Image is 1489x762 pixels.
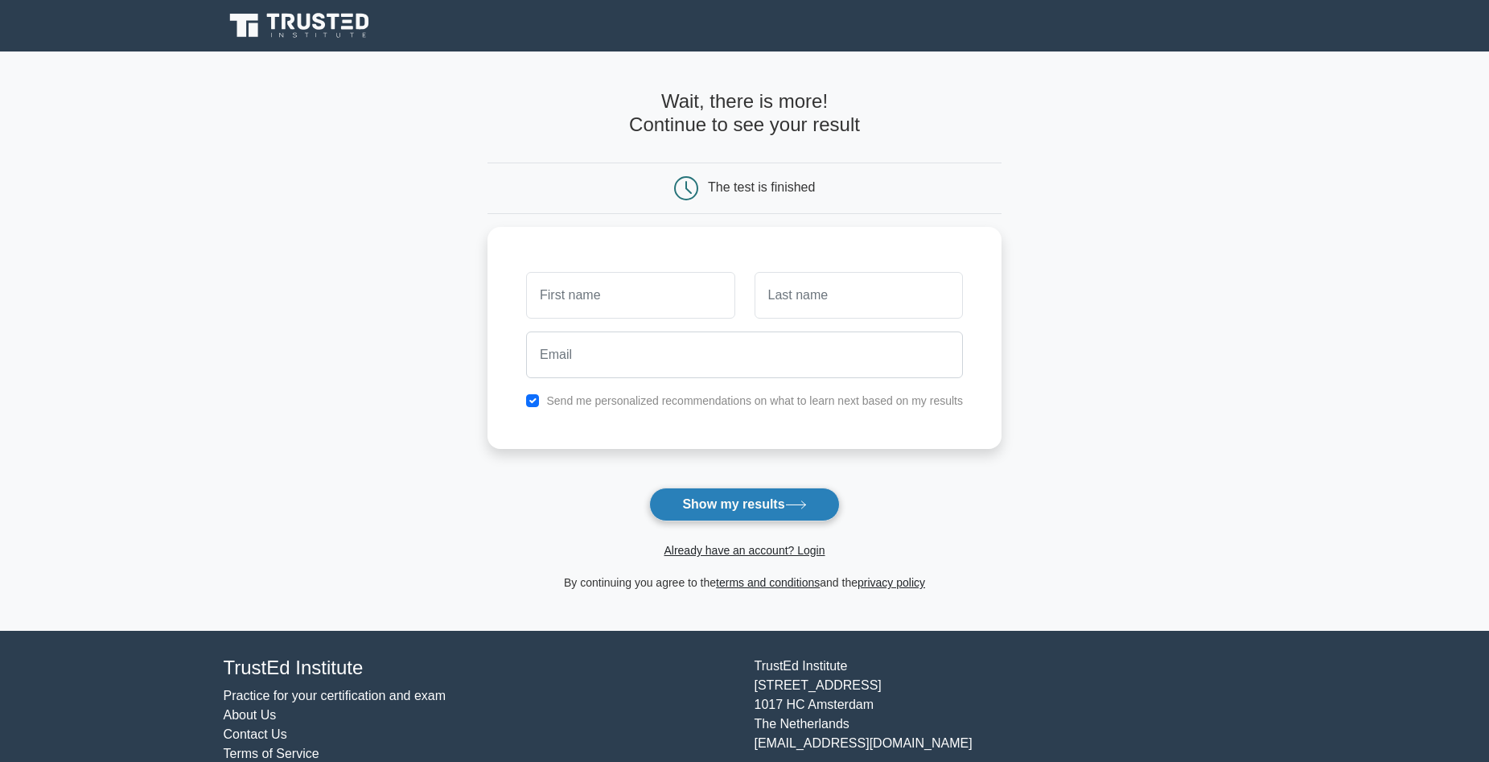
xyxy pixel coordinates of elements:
[546,394,963,407] label: Send me personalized recommendations on what to learn next based on my results
[224,689,446,702] a: Practice for your certification and exam
[224,708,277,722] a: About Us
[664,544,825,557] a: Already have an account? Login
[649,488,839,521] button: Show my results
[526,272,734,319] input: First name
[224,657,735,680] h4: TrustEd Institute
[858,576,925,589] a: privacy policy
[716,576,820,589] a: terms and conditions
[224,747,319,760] a: Terms of Service
[224,727,287,741] a: Contact Us
[526,332,963,378] input: Email
[487,90,1002,137] h4: Wait, there is more! Continue to see your result
[708,180,815,194] div: The test is finished
[755,272,963,319] input: Last name
[478,573,1011,592] div: By continuing you agree to the and the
